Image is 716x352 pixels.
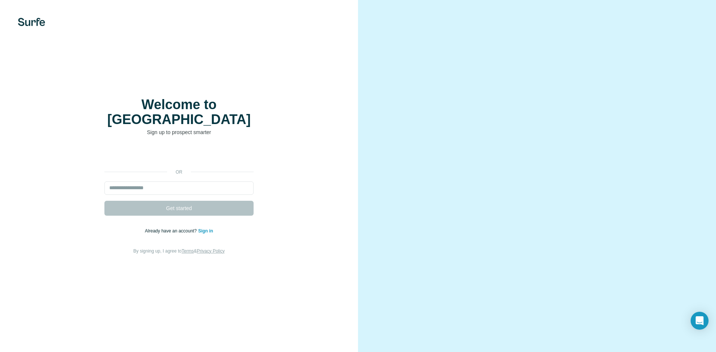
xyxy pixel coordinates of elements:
[104,129,254,136] p: Sign up to prospect smarter
[145,228,198,234] span: Already have an account?
[167,169,191,175] p: or
[198,228,213,234] a: Sign in
[134,248,225,254] span: By signing up, I agree to &
[691,312,709,330] div: Open Intercom Messenger
[104,97,254,127] h1: Welcome to [GEOGRAPHIC_DATA]
[197,248,225,254] a: Privacy Policy
[18,18,45,26] img: Surfe's logo
[101,147,257,164] iframe: Sign in with Google Button
[182,248,194,254] a: Terms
